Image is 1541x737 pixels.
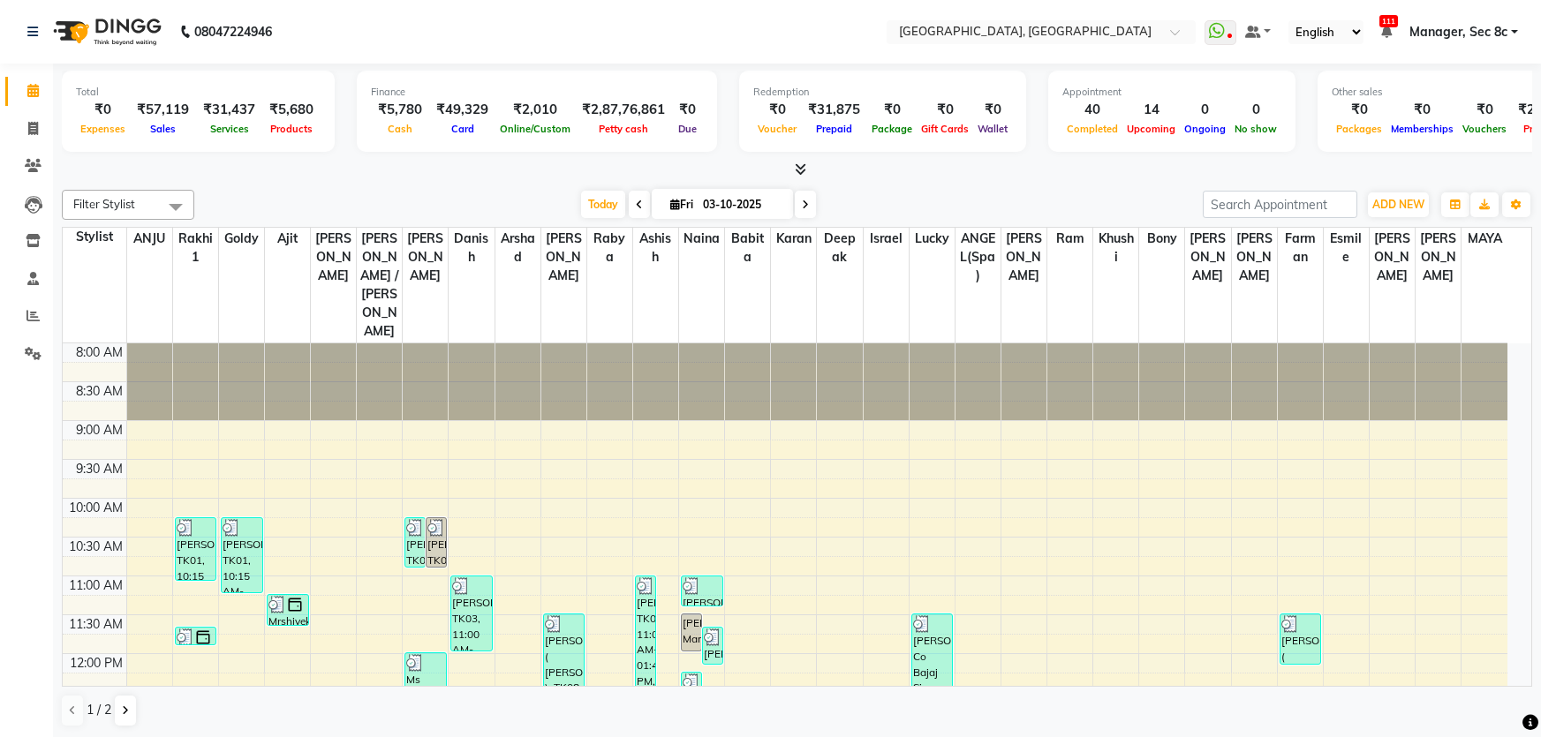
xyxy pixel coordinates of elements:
[371,85,703,100] div: Finance
[1185,228,1230,287] span: [PERSON_NAME]
[1332,123,1386,135] span: Packages
[130,100,196,120] div: ₹57,119
[262,100,321,120] div: ₹5,680
[268,595,308,625] div: Mrshivek, TK06, 11:15 AM-11:40 AM, NAIL FILE (HANDS / FEET)
[973,123,1012,135] span: Wallet
[917,123,973,135] span: Gift Cards
[1062,100,1122,120] div: 40
[1139,228,1184,250] span: Bony
[867,100,917,120] div: ₹0
[917,100,973,120] div: ₹0
[266,123,317,135] span: Products
[427,518,446,567] div: [PERSON_NAME], TK01, 10:15 AM-10:55 AM, SHAMPOO , CONDITIONING, CUT & STYLE Women (₹890)
[594,123,653,135] span: Petty cash
[1180,100,1230,120] div: 0
[194,7,272,56] b: 08047224946
[867,123,917,135] span: Package
[173,228,218,268] span: Rakhi 1
[703,628,722,664] div: [PERSON_NAME] Mam 50 Off, TK13, 11:40 AM-12:10 PM, FULL FRONT / BACK BLEACH
[973,100,1012,120] div: ₹0
[1280,614,1321,664] div: [PERSON_NAME] ( [PERSON_NAME] ), TK08, 11:30 AM-12:10 PM, HEAD REJUVENATION
[447,123,479,135] span: Card
[753,100,801,120] div: ₹0
[1381,24,1392,40] a: 111
[1230,123,1281,135] span: No show
[1462,228,1507,250] span: MAYA
[541,228,586,287] span: [PERSON_NAME]
[73,197,135,211] span: Filter Stylist
[383,123,417,135] span: Cash
[581,191,625,218] span: Today
[1180,123,1230,135] span: Ongoing
[544,614,585,689] div: [PERSON_NAME] ( [PERSON_NAME] ), TK08, 11:30 AM-12:30 PM, Cut ,Texturize & Style (MEN)
[405,518,425,567] div: [PERSON_NAME], TK01, 10:15 AM-10:55 AM, CUT ,TEXTURIZE & STYLE
[672,100,703,120] div: ₹0
[357,228,402,342] span: [PERSON_NAME] / [PERSON_NAME]
[956,228,1001,287] span: ANGEL(Spa)
[219,228,264,250] span: Goldy
[1379,15,1398,27] span: 111
[76,123,130,135] span: Expenses
[1122,123,1180,135] span: Upcoming
[1278,228,1323,268] span: Farman
[812,123,857,135] span: Prepaid
[45,7,166,56] img: logo
[575,100,672,120] div: ₹2,87,76,861
[912,614,953,689] div: [PERSON_NAME] Co Bajaj Sir, TK07, 11:30 AM-12:30 PM, ROOT TOUCHUP (₹1900)
[817,228,862,268] span: deepak
[65,576,126,595] div: 11:00 AM
[682,576,722,605] div: [PERSON_NAME], TK02, 11:00 AM-11:25 AM, NAIL PAINT ( HAND/ FEET)
[206,123,253,135] span: Services
[1368,192,1429,217] button: ADD NEW
[1416,228,1461,287] span: [PERSON_NAME]
[72,460,126,478] div: 9:30 AM
[403,228,448,287] span: [PERSON_NAME]
[76,100,130,120] div: ₹0
[66,654,126,673] div: 12:00 PM
[682,614,701,651] div: [PERSON_NAME] Mam 50 Off, TK09, 11:30 AM-12:00 PM, FULL FRONT / BACK BLEACH
[1324,228,1369,268] span: Esmile
[1203,191,1357,218] input: Search Appointment
[1232,228,1277,287] span: [PERSON_NAME]
[1230,100,1281,120] div: 0
[72,343,126,362] div: 8:00 AM
[146,123,180,135] span: Sales
[1458,100,1511,120] div: ₹0
[679,228,724,250] span: Naina
[176,628,216,644] div: Mrshivek, TK06, 11:40 AM-11:55 AM, [PERSON_NAME]
[72,421,126,440] div: 9:00 AM
[1370,228,1415,287] span: [PERSON_NAME]
[429,100,495,120] div: ₹49,329
[65,499,126,517] div: 10:00 AM
[76,85,321,100] div: Total
[1372,198,1424,211] span: ADD NEW
[753,85,1012,100] div: Redemption
[1332,100,1386,120] div: ₹0
[222,518,262,592] div: [PERSON_NAME], TK01, 10:15 AM-11:15 AM, PRO BRIGHT 60 MIN
[771,228,816,250] span: Karan
[196,100,262,120] div: ₹31,437
[72,382,126,401] div: 8:30 AM
[65,615,126,634] div: 11:30 AM
[1386,123,1458,135] span: Memberships
[176,518,216,580] div: [PERSON_NAME], TK01, 10:15 AM-11:05 AM, PEDILOGIX MANICURE (₹1000)
[1093,228,1138,268] span: khushi
[65,538,126,556] div: 10:30 AM
[633,228,678,268] span: Ashish
[405,653,446,703] div: Ms [PERSON_NAME], TK19, 12:00 PM-12:40 PM, CUT ,TEXTURIZE & STYLE
[1122,100,1180,120] div: 14
[1062,123,1122,135] span: Completed
[1001,228,1046,287] span: [PERSON_NAME]
[495,123,575,135] span: Online/Custom
[698,192,786,218] input: 2025-10-03
[311,228,356,287] span: [PERSON_NAME]
[265,228,310,250] span: Ajit
[1458,123,1511,135] span: Vouchers
[1047,228,1092,250] span: Ram
[910,228,955,250] span: Lucky
[587,228,632,268] span: Rabya
[674,123,701,135] span: Due
[495,228,540,268] span: Arshad
[1409,23,1507,41] span: Manager, Sec 8c
[449,228,494,268] span: Danish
